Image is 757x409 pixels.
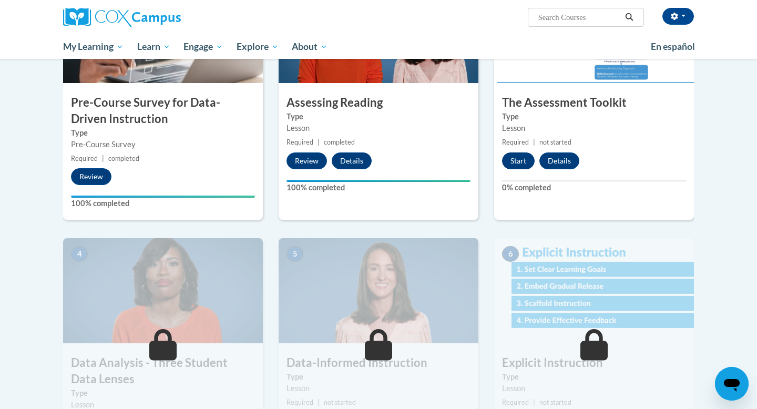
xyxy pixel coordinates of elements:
span: Engage [183,40,223,53]
h3: Data-Informed Instruction [279,355,478,371]
h3: The Assessment Toolkit [494,95,694,111]
a: En español [644,36,702,58]
div: Lesson [287,383,470,394]
span: 5 [287,246,303,262]
span: not started [539,398,571,406]
span: Required [287,398,313,406]
button: Start [502,152,535,169]
span: | [533,138,535,146]
iframe: Button to launch messaging window [715,367,749,401]
input: Search Courses [537,11,621,24]
h3: Data Analysis - Three Student Data Lenses [63,355,263,387]
label: 100% completed [71,198,255,209]
img: Course Image [63,238,263,343]
span: Explore [237,40,279,53]
div: Pre-Course Survey [71,139,255,150]
a: Explore [230,35,285,59]
div: Lesson [287,122,470,134]
span: completed [108,155,139,162]
span: completed [324,138,355,146]
span: Required [287,138,313,146]
label: Type [71,127,255,139]
span: | [102,155,104,162]
label: 0% completed [502,182,686,193]
span: 4 [71,246,88,262]
h3: Explicit Instruction [494,355,694,371]
h3: Pre-Course Survey for Data-Driven Instruction [63,95,263,127]
div: Main menu [47,35,710,59]
span: not started [324,398,356,406]
div: Lesson [502,383,686,394]
span: En español [651,41,695,52]
label: 100% completed [287,182,470,193]
span: About [292,40,328,53]
h3: Assessing Reading [279,95,478,111]
img: Cox Campus [63,8,181,27]
label: Type [502,371,686,383]
button: Search [621,11,637,24]
span: Learn [137,40,170,53]
button: Details [332,152,372,169]
button: Review [287,152,327,169]
label: Type [71,387,255,399]
span: Required [502,398,529,406]
span: Required [71,155,98,162]
a: About [285,35,335,59]
span: not started [539,138,571,146]
label: Type [287,371,470,383]
label: Type [502,111,686,122]
a: Cox Campus [63,8,263,27]
span: | [533,398,535,406]
button: Account Settings [662,8,694,25]
img: Course Image [494,238,694,343]
span: | [318,138,320,146]
label: Type [287,111,470,122]
span: My Learning [63,40,124,53]
span: Required [502,138,529,146]
div: Your progress [71,196,255,198]
a: My Learning [56,35,130,59]
div: Lesson [502,122,686,134]
button: Details [539,152,579,169]
a: Learn [130,35,177,59]
img: Course Image [279,238,478,343]
a: Engage [177,35,230,59]
span: 6 [502,246,519,262]
button: Review [71,168,111,185]
div: Your progress [287,180,470,182]
span: | [318,398,320,406]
